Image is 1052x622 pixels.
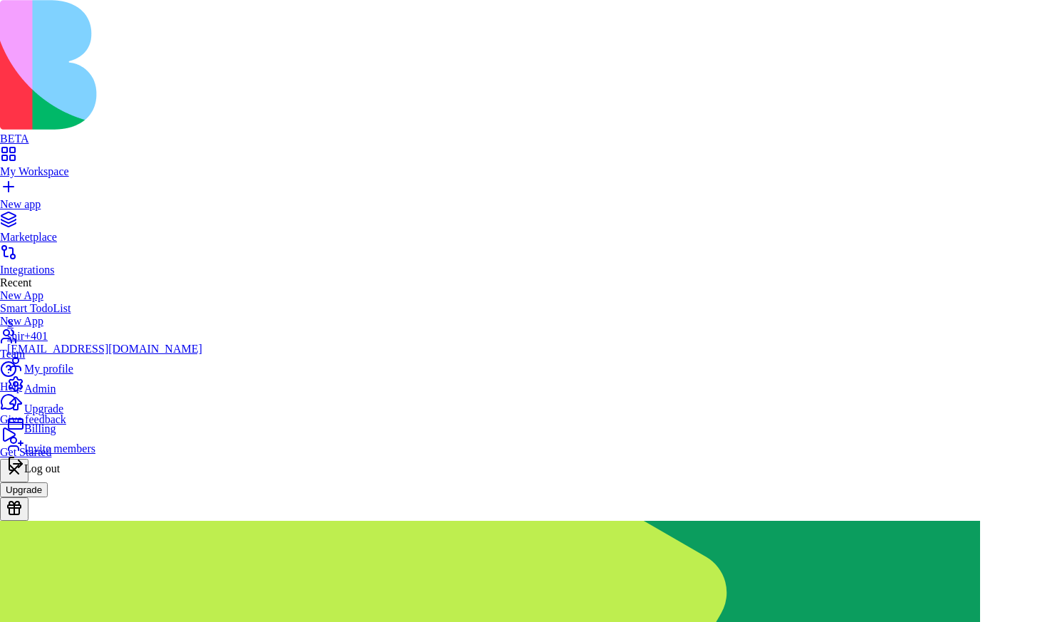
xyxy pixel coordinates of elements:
span: Log out [24,462,60,475]
div: [EMAIL_ADDRESS][DOMAIN_NAME] [7,343,202,356]
span: Billing [24,423,56,435]
a: Admin [7,375,202,395]
span: Upgrade [24,403,63,415]
a: My profile [7,356,202,375]
span: Invite members [24,442,95,455]
a: Sshir+401[EMAIL_ADDRESS][DOMAIN_NAME] [7,317,202,356]
a: Billing [7,415,202,435]
span: My profile [24,363,73,375]
a: Upgrade [7,395,202,415]
span: Admin [24,383,56,395]
a: Invite members [7,435,202,455]
div: shir+401 [7,330,202,343]
span: S [7,317,14,329]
